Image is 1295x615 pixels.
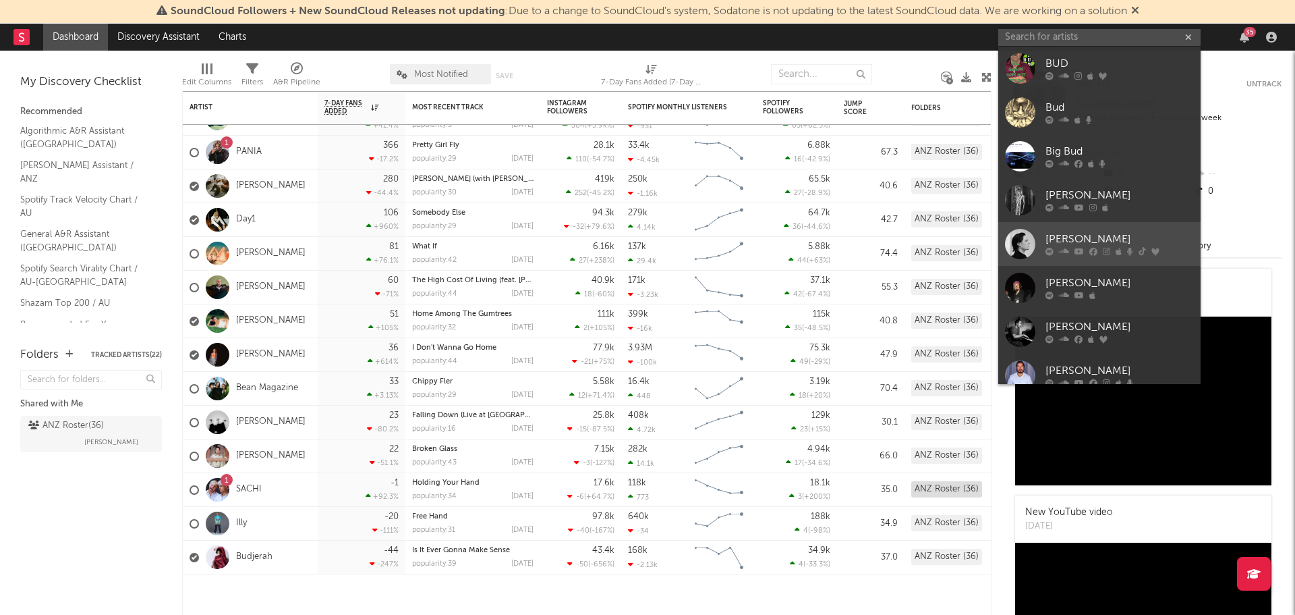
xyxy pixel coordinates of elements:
[390,310,399,319] div: 51
[911,414,982,430] div: ANZ Roster (36)
[998,222,1201,266] a: [PERSON_NAME]
[581,358,592,366] span: -21
[844,246,898,262] div: 74.4
[366,256,399,265] div: +76.1 %
[592,276,614,285] div: 40.9k
[998,266,1201,310] a: [PERSON_NAME]
[366,222,399,231] div: +960 %
[628,189,658,198] div: -1.16k
[804,325,828,332] span: -48.5 %
[628,310,648,319] div: 399k
[236,315,306,327] a: [PERSON_NAME]
[236,146,262,158] a: PANIA
[628,493,649,502] div: 773
[391,479,399,487] div: -1
[384,512,399,521] div: -20
[20,396,162,412] div: Shared with Me
[844,212,898,228] div: 42.7
[689,406,749,439] svg: Chart title
[799,392,807,400] span: 18
[783,121,830,130] div: ( )
[20,347,59,363] div: Folders
[1045,232,1194,248] div: [PERSON_NAME]
[589,156,612,163] span: -54.7 %
[369,155,399,163] div: -17.2 %
[589,325,612,332] span: +105 %
[511,290,534,298] div: [DATE]
[808,209,830,217] div: 64.7k
[171,6,505,17] span: SoundCloud Followers + New SoundCloud Releases not updating
[28,418,104,434] div: ANZ Roster ( 36 )
[511,358,534,365] div: [DATE]
[628,141,650,150] div: 33.4k
[804,291,828,298] span: -67.4 %
[844,381,898,397] div: 70.4
[412,344,534,352] div: I Don't Wanna Go Home
[412,513,448,520] a: Free Hand
[628,276,645,285] div: 171k
[412,378,534,385] div: Chippy Fler
[628,392,651,400] div: 448
[844,347,898,363] div: 47.9
[367,425,399,433] div: -80.2 %
[628,122,652,130] div: -931
[792,122,801,130] span: 65
[576,493,584,501] span: -6
[511,223,534,230] div: [DATE]
[911,380,982,396] div: ANZ Roster (36)
[412,479,480,487] a: Holding Your Hand
[810,276,830,285] div: 37.1k
[594,358,612,366] span: +75 %
[412,209,465,217] a: Somebody Else
[20,261,148,289] a: Spotify Search Virality Chart / AU-[GEOGRAPHIC_DATA]
[793,223,801,231] span: 36
[589,190,612,197] span: -45.2 %
[84,434,138,450] span: [PERSON_NAME]
[628,155,660,164] div: -4.45k
[1131,6,1139,17] span: Dismiss
[412,412,566,419] a: Falling Down (Live at [GEOGRAPHIC_DATA])
[800,426,808,433] span: 23
[511,425,534,433] div: [DATE]
[366,492,399,501] div: +92.3 %
[628,344,652,352] div: 3.93M
[844,415,898,431] div: 30.1
[594,291,612,298] span: -60 %
[571,122,585,130] span: 304
[389,411,399,420] div: 23
[389,242,399,251] div: 81
[20,104,162,120] div: Recommended
[20,296,148,311] a: Shazam Top 200 / AU
[370,458,399,467] div: -51.1 %
[236,214,256,225] a: Day1
[20,416,162,452] a: ANZ Roster(36)[PERSON_NAME]
[209,24,256,51] a: Charts
[911,178,982,194] div: ANZ Roster (36)
[574,458,614,467] div: ( )
[844,178,898,194] div: 40.6
[583,460,590,467] span: -3
[788,256,830,265] div: ( )
[1045,363,1194,379] div: [PERSON_NAME]
[586,223,612,231] span: +79.6 %
[367,391,399,400] div: +3.13 %
[911,448,982,464] div: ANZ Roster (36)
[547,99,594,115] div: Instagram Followers
[412,392,457,399] div: popularity: 29
[844,144,898,161] div: 67.3
[566,188,614,197] div: ( )
[587,392,612,400] span: +71.4 %
[628,223,656,232] div: 4.14k
[412,277,579,284] a: The High Cost Of Living (feat. [PERSON_NAME])
[804,460,828,467] span: -34.6 %
[412,103,513,111] div: Most Recent Track
[575,190,587,197] span: 252
[998,134,1201,178] a: Big Bud
[43,24,108,51] a: Dashboard
[592,460,612,467] span: -127 %
[689,271,749,304] svg: Chart title
[511,189,534,196] div: [DATE]
[911,144,982,160] div: ANZ Roster (36)
[1246,78,1282,91] button: Untrack
[628,479,646,487] div: 118k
